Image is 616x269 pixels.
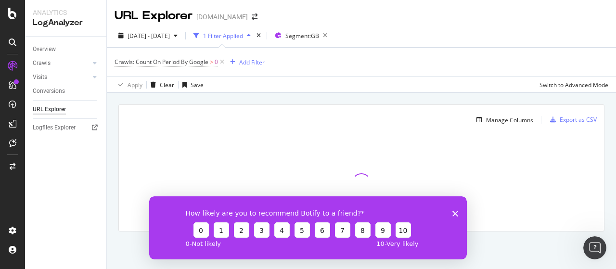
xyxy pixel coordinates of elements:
div: Crawls [33,58,51,68]
a: Conversions [33,86,100,96]
div: times [255,31,263,40]
button: Add Filter [226,56,265,68]
span: [DATE] - [DATE] [128,32,170,40]
button: Segment:GB [271,28,331,43]
div: Apply [128,81,142,89]
button: [DATE] - [DATE] [115,28,181,43]
button: 1 Filter Applied [190,28,255,43]
div: arrow-right-arrow-left [252,13,257,20]
a: URL Explorer [33,104,100,115]
div: Logfiles Explorer [33,123,76,133]
span: Segment: GB [285,32,319,40]
div: Conversions [33,86,65,96]
div: Save [191,81,204,89]
button: Manage Columns [473,114,533,126]
div: Switch to Advanced Mode [539,81,608,89]
div: Manage Columns [486,116,533,124]
div: Visits [33,72,47,82]
button: Switch to Advanced Mode [536,77,608,92]
div: Overview [33,44,56,54]
div: Add Filter [239,58,265,66]
div: [DOMAIN_NAME] [196,12,248,22]
button: Export as CSV [546,112,597,128]
a: Overview [33,44,100,54]
a: Visits [33,72,90,82]
div: URL Explorer [115,8,192,24]
span: > [210,58,213,66]
iframe: Survey from Botify [149,196,467,259]
button: Apply [115,77,142,92]
span: Crawls: Count On Period By Google [115,58,208,66]
div: URL Explorer [33,104,66,115]
div: Export as CSV [560,115,597,124]
a: Logfiles Explorer [33,123,100,133]
div: Analytics [33,8,99,17]
div: 1 Filter Applied [203,32,243,40]
div: LogAnalyzer [33,17,99,28]
div: Clear [160,81,174,89]
button: Save [179,77,204,92]
a: Crawls [33,58,90,68]
span: 0 [215,55,218,69]
iframe: Intercom live chat [583,236,606,259]
button: Clear [147,77,174,92]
